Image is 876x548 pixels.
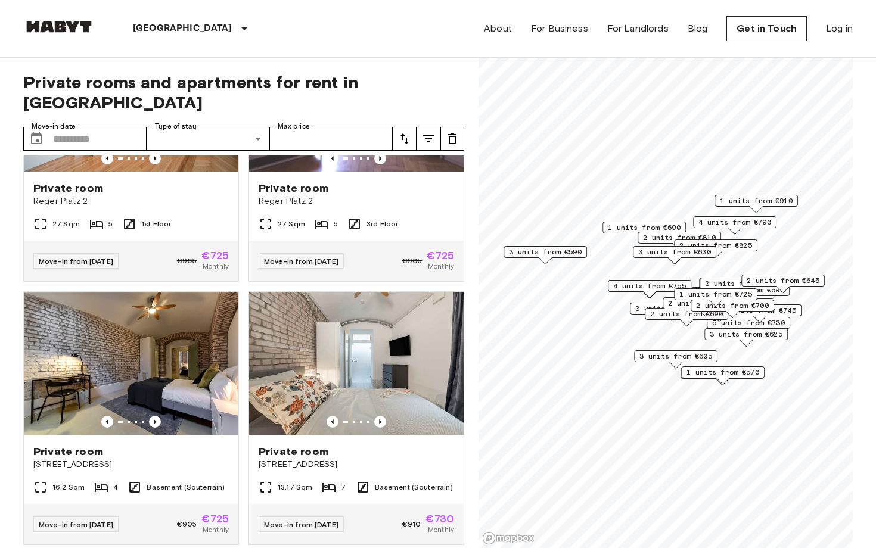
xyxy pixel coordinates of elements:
a: For Landlords [607,21,669,36]
span: 3 units from €800 [705,278,778,289]
span: €910 [402,519,421,530]
div: Map marker [691,300,774,318]
span: 16.2 Sqm [52,482,85,493]
div: Map marker [699,278,782,296]
button: Previous image [374,416,386,428]
img: Marketing picture of unit DE-02-013-002-02HF [24,292,238,435]
span: Move-in from [DATE] [264,257,338,266]
span: 1st Floor [141,219,171,229]
span: 4 units from €790 [698,217,771,228]
span: 2 units from €690 [650,309,723,319]
span: Private room [259,444,328,459]
span: Monthly [428,261,454,272]
button: tune [393,127,417,151]
span: 2 units from €925 [668,298,741,309]
span: Private room [259,181,328,195]
span: Move-in from [DATE] [39,257,113,266]
label: Type of stay [155,122,197,132]
button: tune [440,127,464,151]
span: Basement (Souterrain) [375,482,453,493]
span: Private room [33,444,103,459]
div: Map marker [681,367,764,385]
span: 5 [108,219,113,229]
div: Map marker [674,239,757,258]
span: 3 units from €745 [723,305,796,316]
a: Blog [688,21,708,36]
span: €905 [177,256,197,266]
span: [STREET_ADDRESS] [33,459,229,471]
a: Get in Touch [726,16,807,41]
button: Previous image [101,416,113,428]
div: Map marker [630,303,713,321]
span: €725 [201,250,229,261]
span: 5 units from €730 [712,317,785,328]
a: About [484,21,512,36]
label: Move-in date [32,122,76,132]
span: Monthly [428,524,454,535]
div: Map marker [608,280,691,298]
div: Map marker [704,328,788,347]
span: 27 Sqm [278,219,305,229]
span: 1 units from €910 [720,195,793,206]
span: 2 units from €810 [643,232,716,243]
div: Map marker [638,232,721,250]
span: [STREET_ADDRESS] [259,459,454,471]
a: Marketing picture of unit DE-02-004-006-01HFPrevious imagePrevious imagePrivate room[STREET_ADDRE... [248,291,464,545]
a: For Business [531,21,588,36]
div: Map marker [681,366,765,385]
span: 27 Sqm [52,219,80,229]
div: Map marker [504,246,587,264]
a: Mapbox logo [482,531,535,545]
img: Habyt [23,21,95,33]
span: €905 [402,256,423,266]
button: Choose date [24,127,48,151]
span: Reger Platz 2 [33,195,229,207]
span: 4 [113,482,118,493]
span: Private rooms and apartments for rent in [GEOGRAPHIC_DATA] [23,72,464,113]
span: €725 [201,513,229,524]
span: 13.17 Sqm [278,482,312,493]
button: Previous image [149,152,161,164]
span: Monthly [203,261,229,272]
span: 3rd Floor [366,219,398,229]
button: Previous image [327,416,338,428]
span: 4 units from €755 [613,281,686,291]
span: €730 [425,513,454,524]
div: Map marker [663,297,746,316]
span: 3 units from €630 [638,247,711,257]
span: 5 units from €715 [696,288,769,298]
img: Marketing picture of unit DE-02-004-006-01HF [249,292,464,435]
button: tune [417,127,440,151]
button: Previous image [101,152,113,164]
span: 2 units from €825 [679,240,752,251]
span: 5 [334,219,338,229]
a: Marketing picture of unit DE-02-013-002-02HFPrevious imagePrevious imagePrivate room[STREET_ADDRE... [23,291,239,545]
p: [GEOGRAPHIC_DATA] [133,21,232,36]
div: Map marker [741,275,825,293]
a: Log in [826,21,853,36]
span: 7 [341,482,346,493]
span: Monthly [203,524,229,535]
div: Map marker [707,317,790,335]
div: Map marker [715,195,798,213]
button: Previous image [374,152,386,164]
span: Move-in from [DATE] [39,520,113,529]
label: Max price [278,122,310,132]
span: €725 [427,250,454,261]
span: 3 units from €605 [639,351,712,362]
div: Map marker [633,246,716,264]
div: Map marker [634,350,717,369]
span: Basement (Souterrain) [147,482,225,493]
span: 2 units from €645 [747,275,819,286]
div: Map marker [645,308,728,326]
span: 3 units from €625 [710,329,782,340]
div: Map marker [700,278,783,296]
span: Private room [33,181,103,195]
div: Map marker [693,216,776,235]
span: 1 units from €570 [686,367,759,378]
span: 2 units from €700 [696,300,769,311]
span: 1 units from €690 [608,222,681,233]
span: Move-in from [DATE] [264,520,338,529]
span: Reger Platz 2 [259,195,454,207]
span: 3 units from €590 [509,247,582,257]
